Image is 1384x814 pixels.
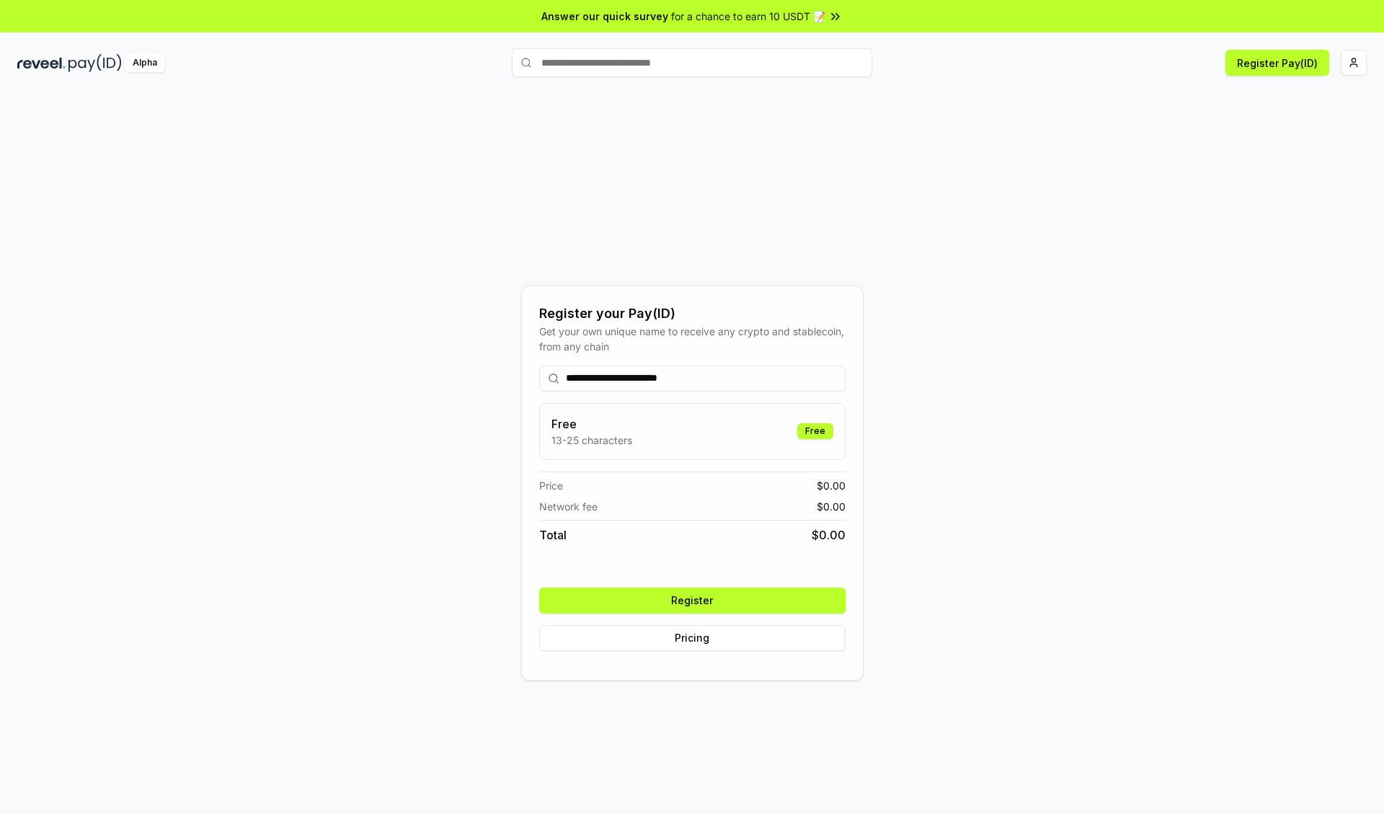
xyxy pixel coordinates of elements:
[817,478,846,493] span: $ 0.00
[541,9,668,24] span: Answer our quick survey
[17,54,66,72] img: reveel_dark
[539,588,846,614] button: Register
[671,9,825,24] span: for a chance to earn 10 USDT 📝
[539,324,846,354] div: Get your own unique name to receive any crypto and stablecoin, from any chain
[539,625,846,651] button: Pricing
[125,54,165,72] div: Alpha
[551,433,632,448] p: 13-25 characters
[539,304,846,324] div: Register your Pay(ID)
[539,526,567,544] span: Total
[68,54,122,72] img: pay_id
[539,478,563,493] span: Price
[797,423,833,439] div: Free
[539,499,598,514] span: Network fee
[817,499,846,514] span: $ 0.00
[1225,50,1329,76] button: Register Pay(ID)
[551,415,632,433] h3: Free
[812,526,846,544] span: $ 0.00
